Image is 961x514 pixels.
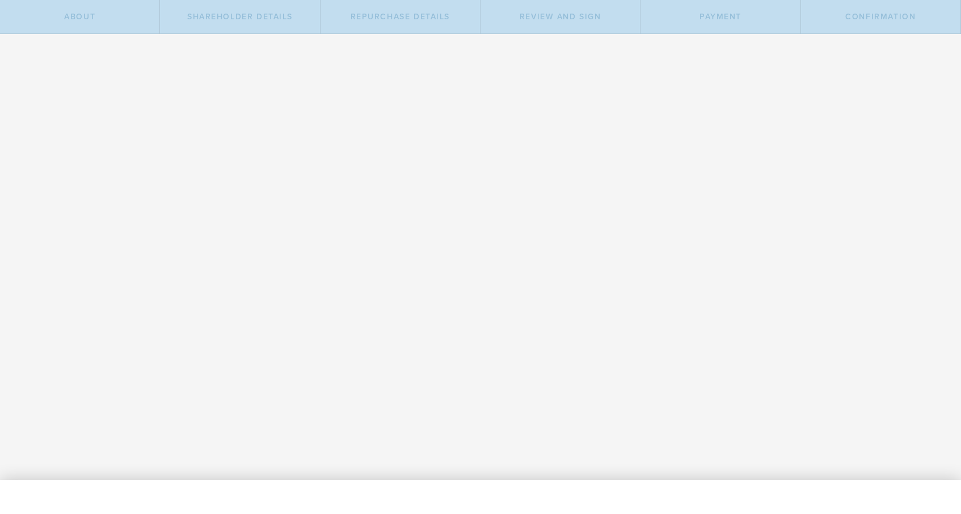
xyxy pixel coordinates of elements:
span: Repurchase Details [351,12,450,22]
span: About [64,12,95,22]
span: Payment [699,12,741,22]
span: Review and Sign [520,12,601,22]
span: Shareholder Details [187,12,293,22]
span: Confirmation [845,12,916,22]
